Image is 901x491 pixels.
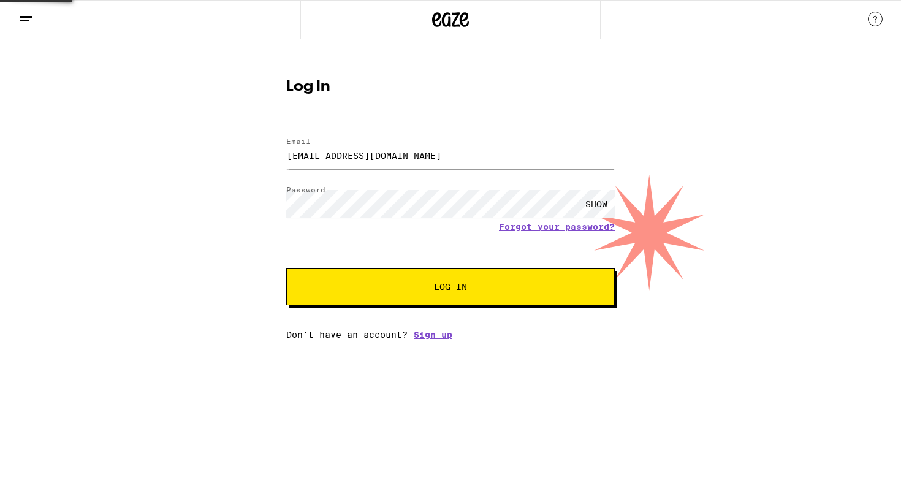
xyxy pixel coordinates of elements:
[286,268,615,305] button: Log In
[7,9,88,18] span: Hi. Need any help?
[414,330,452,340] a: Sign up
[286,330,615,340] div: Don't have an account?
[286,137,311,145] label: Email
[286,80,615,94] h1: Log In
[286,186,325,194] label: Password
[286,142,615,169] input: Email
[434,283,467,291] span: Log In
[499,222,615,232] a: Forgot your password?
[578,190,615,218] div: SHOW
